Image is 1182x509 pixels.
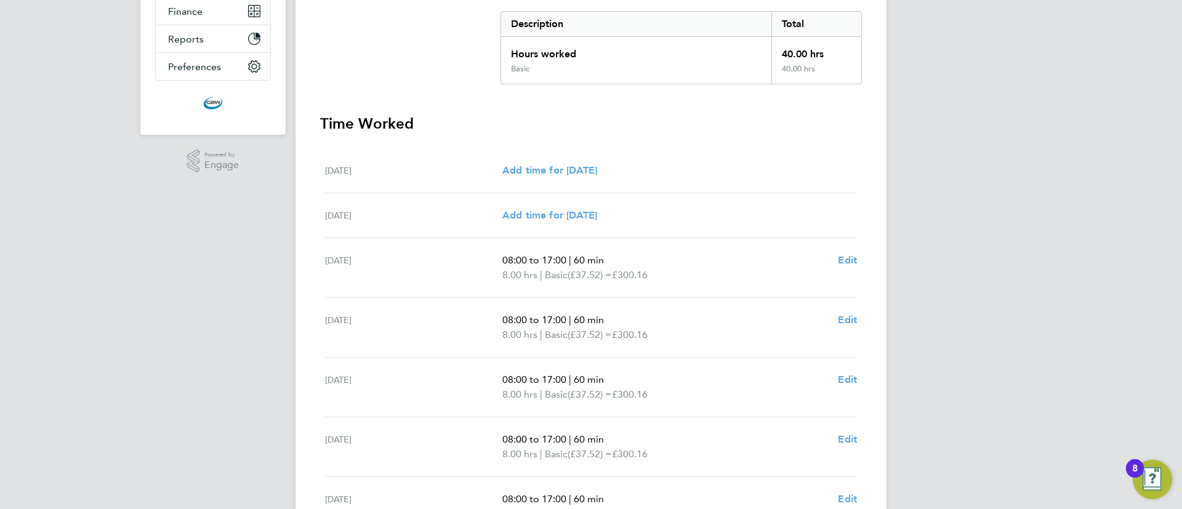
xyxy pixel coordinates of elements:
span: | [540,448,542,460]
span: 60 min [574,314,604,326]
span: 60 min [574,254,604,266]
a: Edit [838,253,857,268]
span: 8.00 hrs [502,448,537,460]
a: Add time for [DATE] [502,208,597,223]
div: [DATE] [325,163,502,178]
span: Basic [545,268,568,283]
a: Add time for [DATE] [502,163,597,178]
span: Edit [838,254,857,266]
span: | [569,374,571,385]
div: [DATE] [325,432,502,462]
a: Powered byEngage [187,150,239,173]
div: [DATE] [325,313,502,342]
span: | [540,269,542,281]
span: £300.16 [612,388,648,400]
span: Finance [168,6,203,17]
span: 8.00 hrs [502,329,537,340]
span: Edit [838,493,857,505]
span: £300.16 [612,329,648,340]
a: Go to home page [155,93,271,113]
button: Open Resource Center, 8 new notifications [1133,460,1172,499]
span: | [540,329,542,340]
div: 40.00 hrs [771,37,861,64]
div: 40.00 hrs [771,64,861,84]
span: | [540,388,542,400]
span: Add time for [DATE] [502,209,597,221]
span: Powered by [204,150,239,160]
h3: Time Worked [320,114,862,134]
span: 08:00 to 17:00 [502,493,566,505]
div: [DATE] [325,208,502,223]
span: Add time for [DATE] [502,164,597,176]
span: 8.00 hrs [502,269,537,281]
span: | [569,493,571,505]
span: (£37.52) = [568,269,612,281]
span: Engage [204,160,239,170]
span: Edit [838,374,857,385]
span: 8.00 hrs [502,388,537,400]
span: Edit [838,433,857,445]
div: 8 [1132,468,1138,484]
span: 08:00 to 17:00 [502,254,566,266]
span: Edit [838,314,857,326]
button: Preferences [156,53,270,80]
span: Reports [168,33,204,45]
a: Edit [838,432,857,447]
span: | [569,314,571,326]
img: cbwstaffingsolutions-logo-retina.png [203,93,223,113]
div: [DATE] [325,253,502,283]
span: (£37.52) = [568,448,612,460]
a: Edit [838,492,857,507]
span: | [569,254,571,266]
span: Basic [545,387,568,402]
span: 60 min [574,374,604,385]
span: £300.16 [612,448,648,460]
div: Basic [511,64,529,74]
span: 08:00 to 17:00 [502,374,566,385]
a: Edit [838,372,857,387]
div: Hours worked [501,37,771,64]
span: 60 min [574,433,604,445]
span: 08:00 to 17:00 [502,433,566,445]
button: Reports [156,25,270,52]
span: Preferences [168,61,221,73]
div: [DATE] [325,372,502,402]
span: Basic [545,447,568,462]
span: 60 min [574,493,604,505]
span: 08:00 to 17:00 [502,314,566,326]
span: (£37.52) = [568,388,612,400]
span: (£37.52) = [568,329,612,340]
span: Basic [545,327,568,342]
a: Edit [838,313,857,327]
span: | [569,433,571,445]
div: Description [501,12,771,36]
span: £300.16 [612,269,648,281]
div: Summary [501,11,862,84]
div: Total [771,12,861,36]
